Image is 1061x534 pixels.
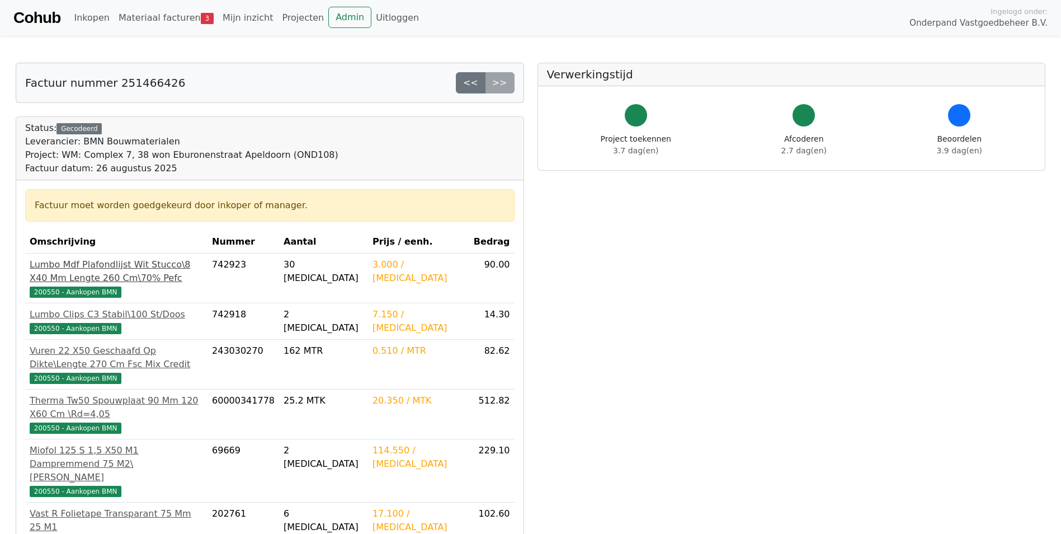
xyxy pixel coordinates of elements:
[277,7,328,29] a: Projecten
[30,423,121,434] span: 200550 - Aankopen BMN
[284,258,364,285] div: 30 [MEDICAL_DATA]
[30,444,203,498] a: Miofol 125 S 1,5 X50 M1 Dampremmend 75 M2\[PERSON_NAME]200550 - Aankopen BMN
[30,308,203,335] a: Lumbo Clips C3 Stabil\100 St/Doos200550 - Aankopen BMN
[468,231,514,254] th: Bedrag
[201,13,214,24] span: 3
[30,394,203,421] div: Therma Tw50 Spouwplaat 90 Mm 120 X60 Cm \Rd=4,05
[372,258,464,285] div: 3.000 / [MEDICAL_DATA]
[30,507,203,534] div: Vast R Folietape Transparant 75 Mm 25 M1
[30,258,203,298] a: Lumbo Mdf Plafondlijst Wit Stucco\8 X40 Mm Lengte 260 Cm\70% Pefc200550 - Aankopen BMN
[25,148,338,162] div: Project: WM: Complex 7, 38 won Eburonenstraat Apeldoorn (OND108)
[328,7,371,28] a: Admin
[909,17,1048,30] span: Onderpand Vastgoedbeheer B.V.
[25,76,185,90] h5: Factuur nummer 251466426
[208,254,279,303] td: 742923
[35,199,505,212] div: Factuur moet worden goedgekeurd door inkoper of manager.
[208,390,279,439] td: 60000341778
[468,340,514,390] td: 82.62
[284,308,364,335] div: 2 [MEDICAL_DATA]
[937,146,982,155] span: 3.9 dag(en)
[30,486,121,497] span: 200550 - Aankopen BMN
[30,444,203,484] div: Miofol 125 S 1,5 X50 M1 Dampremmend 75 M2\[PERSON_NAME]
[284,507,364,534] div: 6 [MEDICAL_DATA]
[218,7,278,29] a: Mijn inzicht
[456,72,485,93] a: <<
[613,146,658,155] span: 3.7 dag(en)
[284,444,364,471] div: 2 [MEDICAL_DATA]
[468,439,514,503] td: 229.10
[279,231,368,254] th: Aantal
[781,146,827,155] span: 2.7 dag(en)
[114,7,218,29] a: Materiaal facturen3
[781,133,827,157] div: Afcoderen
[468,254,514,303] td: 90.00
[372,444,464,471] div: 114.550 / [MEDICAL_DATA]
[468,390,514,439] td: 512.82
[30,394,203,434] a: Therma Tw50 Spouwplaat 90 Mm 120 X60 Cm \Rd=4,05200550 - Aankopen BMN
[30,287,121,298] span: 200550 - Aankopen BMN
[937,133,982,157] div: Beoordelen
[372,308,464,335] div: 7.150 / [MEDICAL_DATA]
[372,507,464,534] div: 17.100 / [MEDICAL_DATA]
[56,123,102,134] div: Gecodeerd
[69,7,114,29] a: Inkopen
[30,323,121,334] span: 200550 - Aankopen BMN
[601,133,671,157] div: Project toekennen
[547,68,1036,81] h5: Verwerkingstijd
[25,231,208,254] th: Omschrijving
[208,340,279,390] td: 243030270
[25,121,338,175] div: Status:
[991,6,1048,17] span: Ingelogd onder:
[368,231,468,254] th: Prijs / eenh.
[284,344,364,358] div: 162 MTR
[30,344,203,371] div: Vuren 22 X50 Geschaafd Op Dikte\Lengte 270 Cm Fsc Mix Credit
[208,231,279,254] th: Nummer
[468,303,514,340] td: 14.30
[30,344,203,385] a: Vuren 22 X50 Geschaafd Op Dikte\Lengte 270 Cm Fsc Mix Credit200550 - Aankopen BMN
[372,344,464,358] div: 0.510 / MTR
[30,308,203,321] div: Lumbo Clips C3 Stabil\100 St/Doos
[284,394,364,407] div: 25.2 MTK
[13,4,60,31] a: Cohub
[25,135,338,148] div: Leverancier: BMN Bouwmaterialen
[30,258,203,285] div: Lumbo Mdf Plafondlijst Wit Stucco\8 X40 Mm Lengte 260 Cm\70% Pefc
[30,373,121,384] span: 200550 - Aankopen BMN
[25,162,338,175] div: Factuur datum: 26 augustus 2025
[208,439,279,503] td: 69669
[208,303,279,340] td: 742918
[371,7,423,29] a: Uitloggen
[372,394,464,407] div: 20.350 / MTK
